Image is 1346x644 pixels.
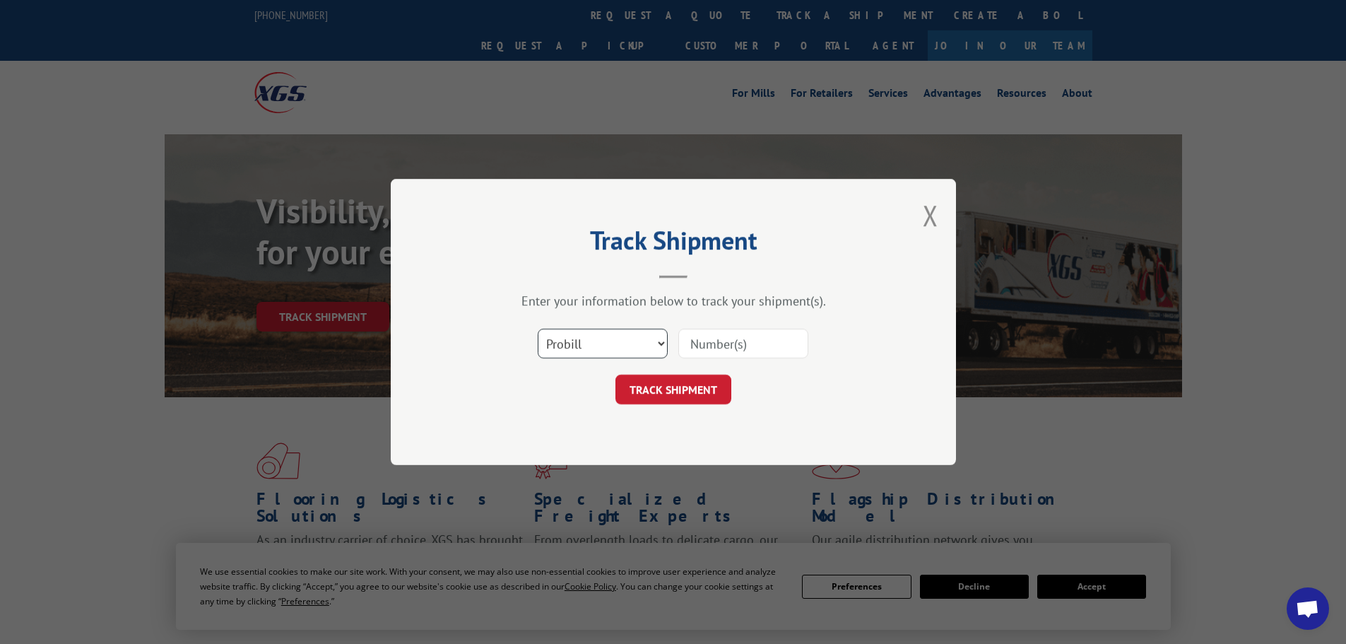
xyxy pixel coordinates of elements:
[1287,587,1329,630] div: Open chat
[678,329,808,358] input: Number(s)
[461,230,885,257] h2: Track Shipment
[923,197,938,234] button: Close modal
[615,375,731,404] button: TRACK SHIPMENT
[461,293,885,309] div: Enter your information below to track your shipment(s).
